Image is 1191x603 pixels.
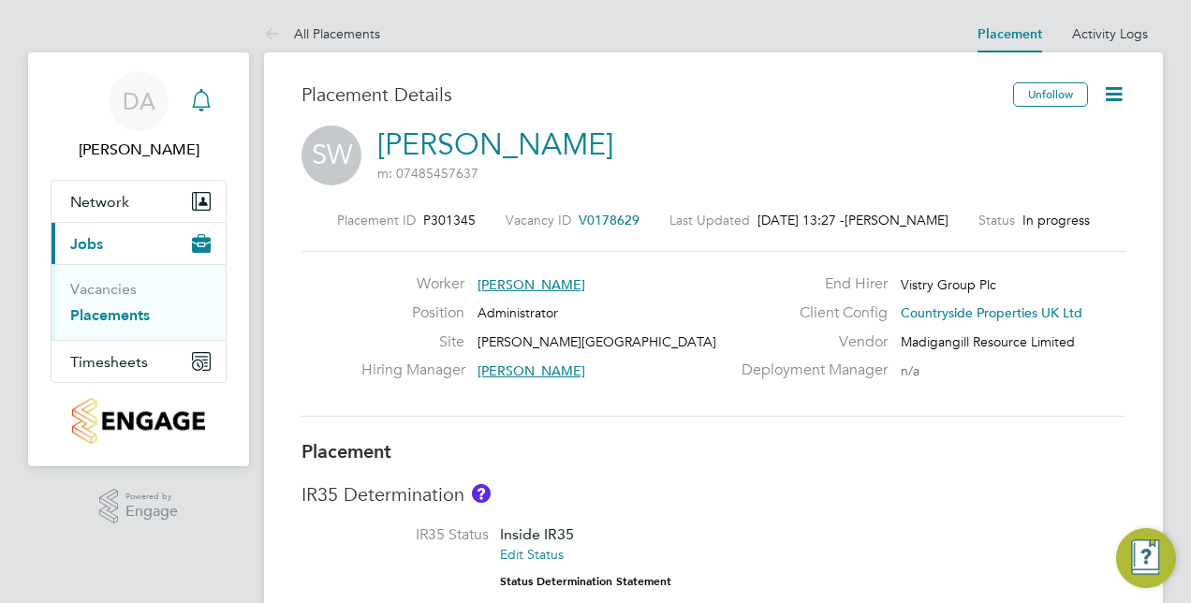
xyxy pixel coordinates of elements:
[978,212,1015,228] label: Status
[123,89,155,113] span: DA
[901,333,1075,350] span: Madigangill Resource Limited
[669,212,750,228] label: Last Updated
[500,525,574,543] span: Inside IR35
[125,489,178,505] span: Powered by
[478,333,716,350] span: [PERSON_NAME][GEOGRAPHIC_DATA]
[51,264,226,340] div: Jobs
[361,303,464,323] label: Position
[301,440,391,463] b: Placement
[70,353,148,371] span: Timesheets
[361,332,464,352] label: Site
[478,276,585,293] span: [PERSON_NAME]
[301,482,1125,507] h3: IR35 Determination
[730,274,888,294] label: End Hirer
[51,341,226,382] button: Timesheets
[478,362,585,379] span: [PERSON_NAME]
[1072,25,1148,42] a: Activity Logs
[845,212,948,228] span: [PERSON_NAME]
[51,223,226,264] button: Jobs
[361,360,464,380] label: Hiring Manager
[757,212,845,228] span: [DATE] 13:27 -
[301,82,999,107] h3: Placement Details
[506,212,571,228] label: Vacancy ID
[51,139,227,161] span: David Alvarez
[500,546,564,563] a: Edit Status
[423,212,476,228] span: P301345
[301,525,489,545] label: IR35 Status
[901,276,996,293] span: Vistry Group Plc
[377,126,613,163] a: [PERSON_NAME]
[730,303,888,323] label: Client Config
[730,332,888,352] label: Vendor
[51,71,227,161] a: DA[PERSON_NAME]
[72,398,204,444] img: countryside-properties-logo-retina.png
[377,165,478,182] span: m: 07485457637
[125,504,178,520] span: Engage
[1022,212,1090,228] span: In progress
[500,575,671,588] strong: Status Determination Statement
[70,280,137,298] a: Vacancies
[51,398,227,444] a: Go to home page
[579,212,640,228] span: V0178629
[51,181,226,222] button: Network
[901,362,919,379] span: n/a
[264,25,380,42] a: All Placements
[730,360,888,380] label: Deployment Manager
[70,235,103,253] span: Jobs
[1116,528,1176,588] button: Engage Resource Center
[901,304,1082,321] span: Countryside Properties UK Ltd
[978,26,1042,42] a: Placement
[337,212,416,228] label: Placement ID
[70,193,129,211] span: Network
[70,306,150,324] a: Placements
[472,484,491,503] button: About IR35
[1013,82,1088,107] button: Unfollow
[99,489,179,524] a: Powered byEngage
[478,304,558,321] span: Administrator
[361,274,464,294] label: Worker
[301,125,361,185] span: SW
[28,52,249,466] nav: Main navigation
